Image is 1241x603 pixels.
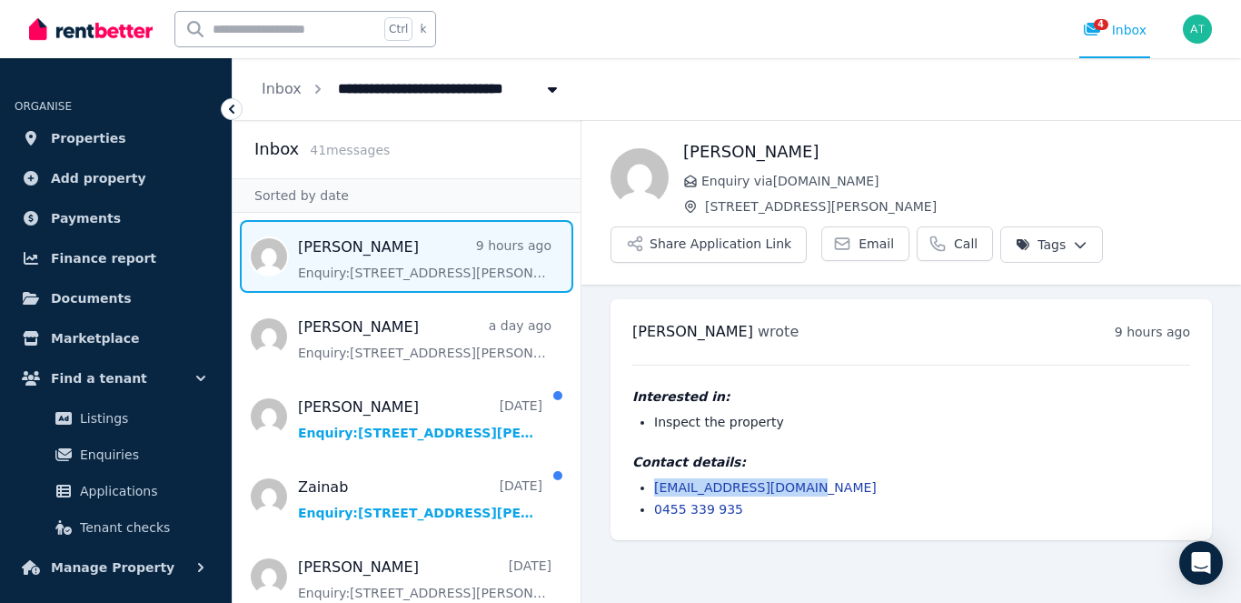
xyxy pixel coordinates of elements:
[22,437,210,473] a: Enquiries
[298,317,551,362] a: [PERSON_NAME]a day agoEnquiry:[STREET_ADDRESS][PERSON_NAME].
[51,247,156,269] span: Finance report
[15,320,217,357] a: Marketplace
[611,148,669,206] img: Helena samila
[15,549,217,586] button: Manage Property
[80,444,203,466] span: Enquiries
[22,473,210,509] a: Applications
[654,502,743,517] a: 0455 339 935
[654,413,1190,431] li: Inspect the property
[632,387,1190,406] h4: Interested in:
[15,280,217,317] a: Documents
[15,160,217,196] a: Add property
[51,327,139,349] span: Marketplace
[51,557,174,578] span: Manage Property
[310,143,390,157] span: 41 message s
[298,236,551,282] a: [PERSON_NAME]9 hours agoEnquiry:[STREET_ADDRESS][PERSON_NAME].
[1094,19,1108,30] span: 4
[51,367,147,389] span: Find a tenant
[758,323,799,340] span: wrote
[1016,236,1066,254] span: Tags
[233,178,581,213] div: Sorted by date
[80,517,203,538] span: Tenant checks
[954,235,978,253] span: Call
[22,509,210,546] a: Tenant checks
[254,136,299,162] h2: Inbox
[22,400,210,437] a: Listings
[15,120,217,156] a: Properties
[917,226,993,261] a: Call
[15,240,217,276] a: Finance report
[683,139,1212,165] h1: [PERSON_NAME]
[51,167,146,189] span: Add property
[262,80,302,97] a: Inbox
[51,127,126,149] span: Properties
[1183,15,1212,44] img: Anton Tonev
[420,22,426,36] span: k
[29,15,153,43] img: RentBetter
[1115,325,1190,339] time: 9 hours ago
[632,453,1190,471] h4: Contact details:
[298,477,542,522] a: Zainab[DATE]Enquiry:[STREET_ADDRESS][PERSON_NAME].
[632,323,753,340] span: [PERSON_NAME]
[1083,21,1147,39] div: Inbox
[1179,541,1223,585] div: Open Intercom Messenger
[15,200,217,236] a: Payments
[298,557,551,602] a: [PERSON_NAME][DATE]Enquiry:[STREET_ADDRESS][PERSON_NAME].
[701,172,1212,190] span: Enquiry via [DOMAIN_NAME]
[233,58,591,120] nav: Breadcrumb
[298,397,542,442] a: [PERSON_NAME][DATE]Enquiry:[STREET_ADDRESS][PERSON_NAME].
[1000,226,1103,263] button: Tags
[654,480,877,495] a: [EMAIL_ADDRESS][DOMAIN_NAME]
[384,17,412,41] span: Ctrl
[15,100,72,113] span: ORGANISE
[80,480,203,502] span: Applications
[611,226,807,263] button: Share Application Link
[51,207,121,229] span: Payments
[705,197,1212,216] span: [STREET_ADDRESS][PERSON_NAME]
[51,287,132,309] span: Documents
[15,360,217,397] button: Find a tenant
[821,226,909,261] a: Email
[859,235,894,253] span: Email
[80,407,203,429] span: Listings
